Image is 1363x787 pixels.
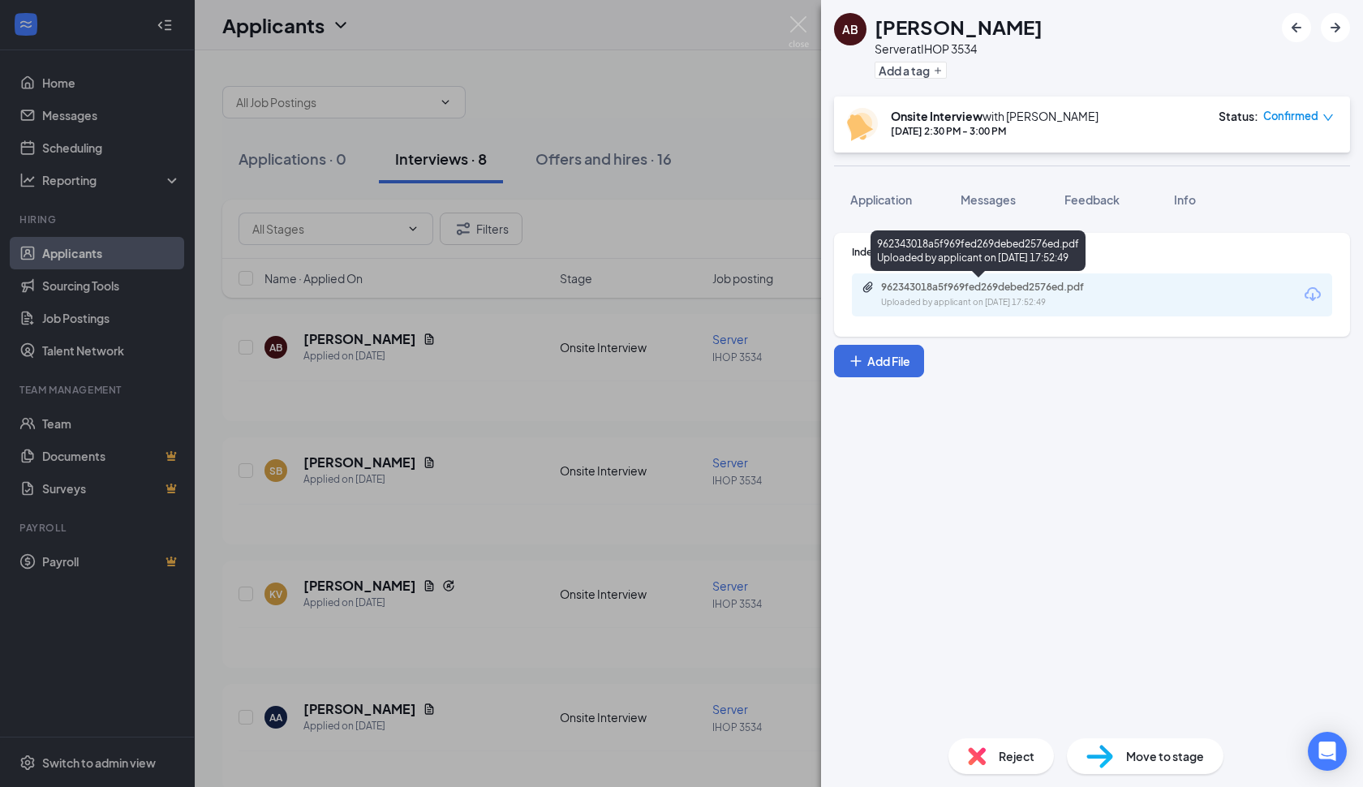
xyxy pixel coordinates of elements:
div: with [PERSON_NAME] [891,108,1099,124]
button: Add FilePlus [834,345,924,377]
span: Confirmed [1263,108,1318,124]
svg: Paperclip [862,281,875,294]
svg: Download [1303,285,1322,304]
span: down [1322,112,1334,123]
div: Server at IHOP 3534 [875,41,1043,57]
div: 962343018a5f969fed269debed2576ed.pdf [881,281,1108,294]
span: Application [850,192,912,207]
svg: ArrowLeftNew [1287,18,1306,37]
span: Info [1174,192,1196,207]
div: Uploaded by applicant on [DATE] 17:52:49 [881,296,1124,309]
a: Paperclip962343018a5f969fed269debed2576ed.pdfUploaded by applicant on [DATE] 17:52:49 [862,281,1124,309]
svg: Plus [933,66,943,75]
h1: [PERSON_NAME] [875,13,1043,41]
span: Move to stage [1126,747,1204,765]
div: AB [842,21,858,37]
button: PlusAdd a tag [875,62,947,79]
button: ArrowLeftNew [1282,13,1311,42]
span: Reject [999,747,1034,765]
div: [DATE] 2:30 PM - 3:00 PM [891,124,1099,138]
b: Onsite Interview [891,109,982,123]
button: ArrowRight [1321,13,1350,42]
span: Feedback [1064,192,1120,207]
svg: Plus [848,353,864,369]
div: 962343018a5f969fed269debed2576ed.pdf Uploaded by applicant on [DATE] 17:52:49 [871,230,1086,271]
div: Open Intercom Messenger [1308,732,1347,771]
svg: ArrowRight [1326,18,1345,37]
div: Status : [1219,108,1258,124]
div: Indeed Resume [852,245,1332,259]
span: Messages [961,192,1016,207]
